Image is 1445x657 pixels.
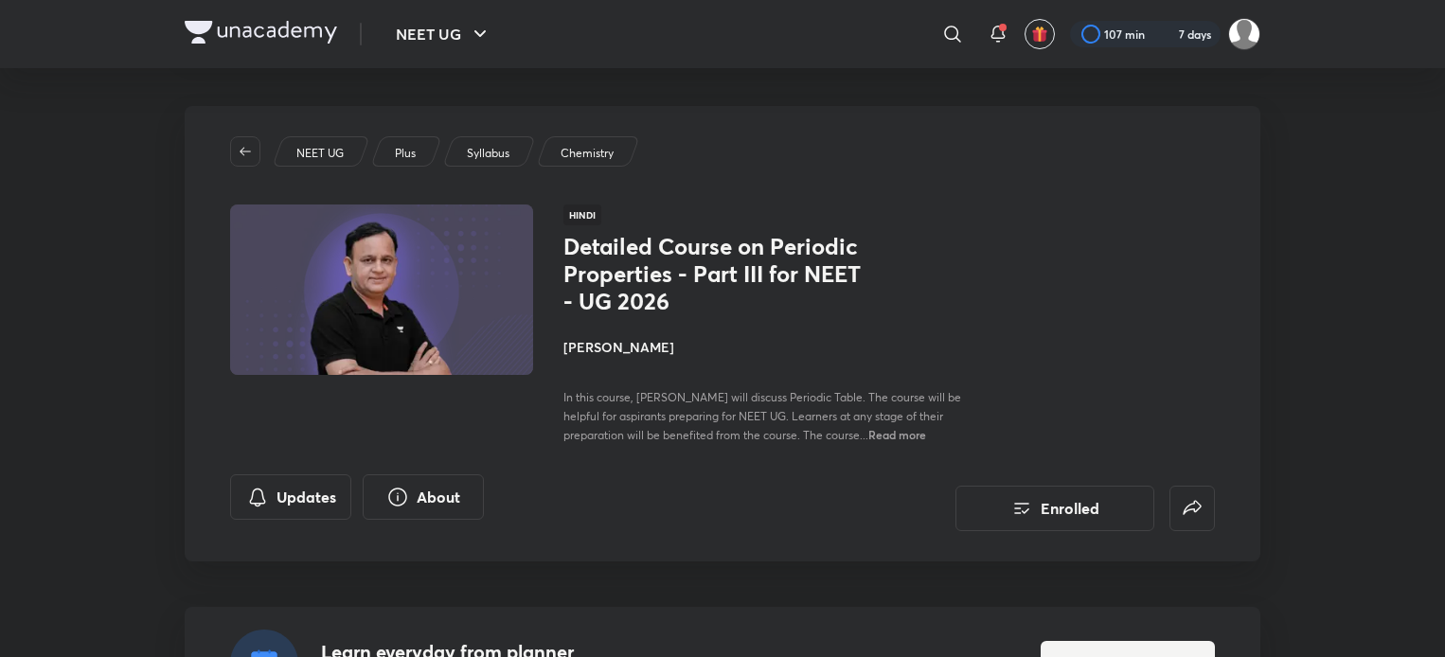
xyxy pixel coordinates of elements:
[467,145,509,162] p: Syllabus
[955,486,1154,531] button: Enrolled
[1156,25,1175,44] img: streak
[558,145,617,162] a: Chemistry
[1025,19,1055,49] button: avatar
[1031,26,1048,43] img: avatar
[227,203,536,377] img: Thumbnail
[296,145,344,162] p: NEET UG
[1228,18,1260,50] img: surabhi
[1169,486,1215,531] button: false
[395,145,416,162] p: Plus
[563,204,601,225] span: Hindi
[294,145,348,162] a: NEET UG
[392,145,419,162] a: Plus
[464,145,513,162] a: Syllabus
[563,233,873,314] h1: Detailed Course on Periodic Properties - Part III for NEET - UG 2026
[363,474,484,520] button: About
[561,145,614,162] p: Chemistry
[563,390,961,442] span: In this course, [PERSON_NAME] will discuss Periodic Table. The course will be helpful for aspiran...
[868,427,926,442] span: Read more
[185,21,337,44] img: Company Logo
[563,337,988,357] h4: [PERSON_NAME]
[230,474,351,520] button: Updates
[185,21,337,48] a: Company Logo
[384,15,503,53] button: NEET UG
